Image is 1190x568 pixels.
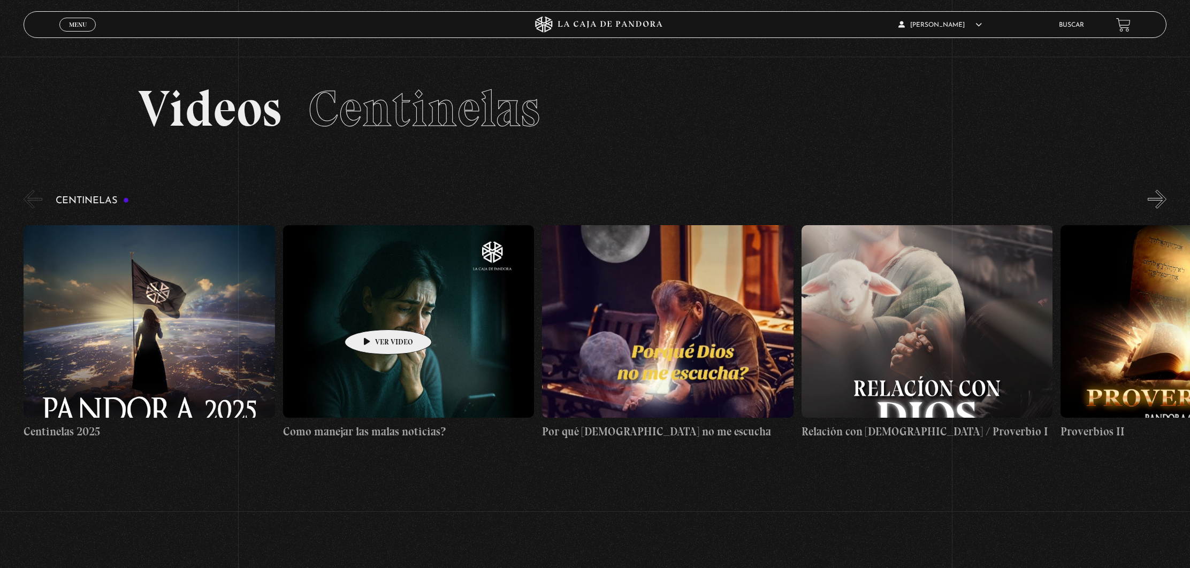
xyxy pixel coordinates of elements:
a: Como manejar las malas noticias? [283,217,534,448]
span: Menu [69,21,87,28]
h4: Por qué [DEMOGRAPHIC_DATA] no me escucha [542,423,793,440]
h4: Relación con [DEMOGRAPHIC_DATA] / Proverbio I [802,423,1052,440]
a: Centinelas 2025 [24,217,274,448]
span: Cerrar [65,30,90,38]
button: Previous [24,190,42,209]
h4: Como manejar las malas noticias? [283,423,534,440]
h2: Videos [138,83,1052,134]
h3: Centinelas [56,196,129,206]
button: Next [1148,190,1166,209]
a: Buscar [1059,22,1084,28]
a: Relación con [DEMOGRAPHIC_DATA] / Proverbio I [802,217,1052,448]
h4: Centinelas 2025 [24,423,274,440]
span: Centinelas [308,78,540,139]
a: View your shopping cart [1116,18,1131,32]
span: [PERSON_NAME] [898,22,982,28]
a: Por qué [DEMOGRAPHIC_DATA] no me escucha [542,217,793,448]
